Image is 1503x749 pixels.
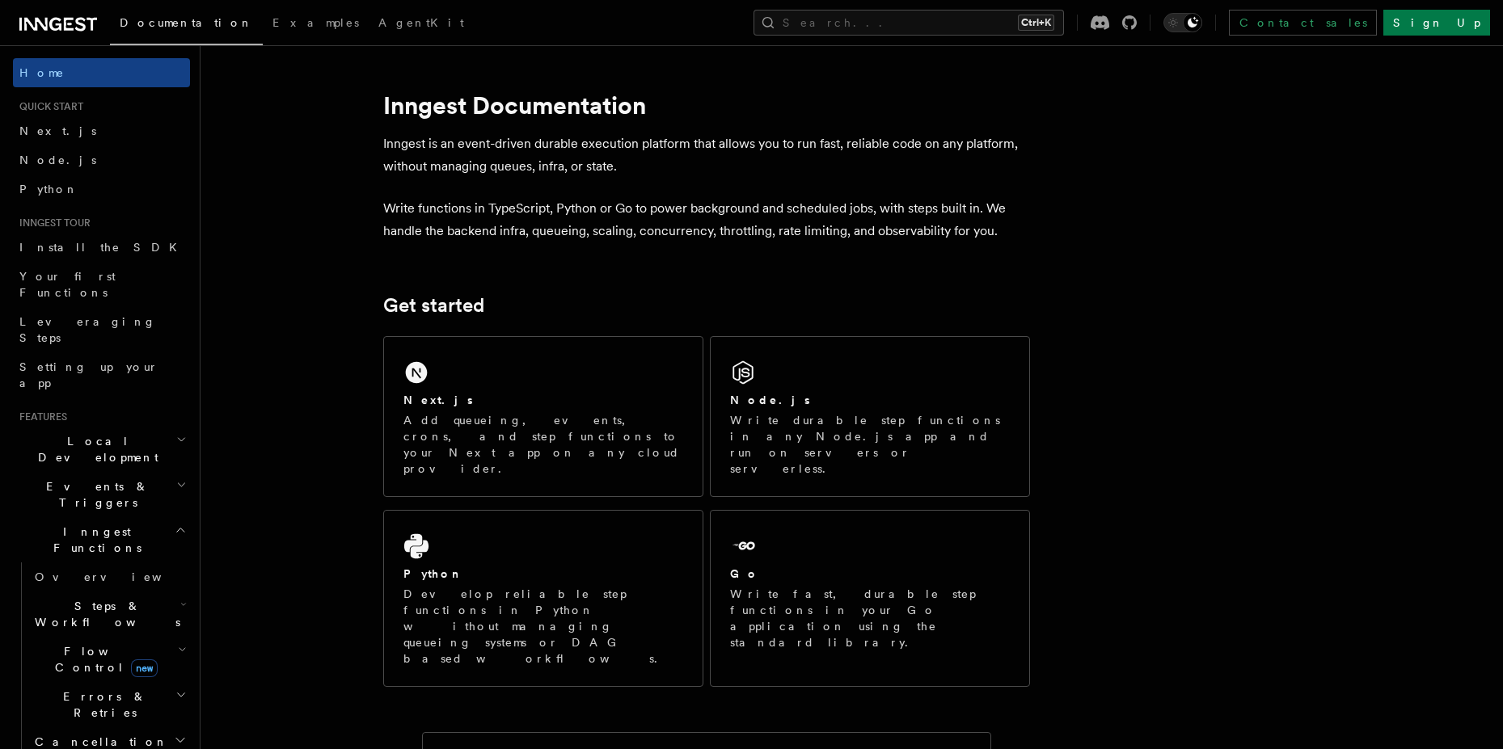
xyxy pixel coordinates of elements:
[131,659,158,677] span: new
[383,133,1030,178] p: Inngest is an event-driven durable execution platform that allows you to run fast, reliable code ...
[13,352,190,398] a: Setting up your app
[403,412,683,477] p: Add queueing, events, crons, and step functions to your Next app on any cloud provider.
[28,591,190,637] button: Steps & Workflows
[1383,10,1490,36] a: Sign Up
[28,562,190,591] a: Overview
[19,183,78,196] span: Python
[263,5,369,44] a: Examples
[13,217,91,229] span: Inngest tour
[19,241,187,254] span: Install the SDK
[383,336,703,497] a: Next.jsAdd queueing, events, crons, and step functions to your Next app on any cloud provider.
[730,566,759,582] h2: Go
[378,16,464,29] span: AgentKit
[383,294,484,317] a: Get started
[13,58,190,87] a: Home
[13,100,83,113] span: Quick start
[383,510,703,687] a: PythonDevelop reliable step functions in Python without managing queueing systems or DAG based wo...
[13,233,190,262] a: Install the SDK
[13,175,190,204] a: Python
[754,10,1064,36] button: Search...Ctrl+K
[383,197,1030,242] p: Write functions in TypeScript, Python or Go to power background and scheduled jobs, with steps bu...
[13,472,190,517] button: Events & Triggers
[13,478,176,511] span: Events & Triggers
[730,586,1010,650] p: Write fast, durable step functions in your Go application using the standard library.
[19,315,156,344] span: Leveraging Steps
[1163,13,1202,32] button: Toggle dark mode
[28,682,190,727] button: Errors & Retries
[13,116,190,145] a: Next.js
[13,145,190,175] a: Node.js
[28,643,178,675] span: Flow Control
[19,154,96,166] span: Node.js
[28,637,190,682] button: Flow Controlnew
[1229,10,1377,36] a: Contact sales
[13,524,175,556] span: Inngest Functions
[272,16,359,29] span: Examples
[110,5,263,45] a: Documentation
[403,586,683,667] p: Develop reliable step functions in Python without managing queueing systems or DAG based workflows.
[1018,15,1054,31] kbd: Ctrl+K
[13,262,190,307] a: Your first Functions
[730,412,1010,477] p: Write durable step functions in any Node.js app and run on servers or serverless.
[19,270,116,299] span: Your first Functions
[383,90,1030,120] h1: Inngest Documentation
[120,16,253,29] span: Documentation
[35,570,201,583] span: Overview
[28,688,175,721] span: Errors & Retries
[403,566,463,582] h2: Python
[28,598,180,630] span: Steps & Workflows
[13,307,190,352] a: Leveraging Steps
[19,124,96,137] span: Next.js
[13,427,190,472] button: Local Development
[730,392,810,408] h2: Node.js
[13,433,176,465] span: Local Development
[19,65,65,81] span: Home
[710,336,1030,497] a: Node.jsWrite durable step functions in any Node.js app and run on servers or serverless.
[369,5,474,44] a: AgentKit
[13,410,67,423] span: Features
[19,360,158,389] span: Setting up your app
[403,392,473,408] h2: Next.js
[710,510,1030,687] a: GoWrite fast, durable step functions in your Go application using the standard library.
[13,517,190,562] button: Inngest Functions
